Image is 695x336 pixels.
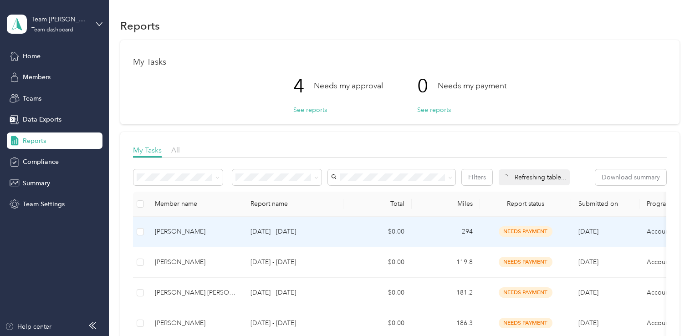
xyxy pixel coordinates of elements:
p: Needs my approval [314,80,383,92]
button: Filters [462,169,492,185]
button: See reports [417,105,451,115]
span: Compliance [23,157,59,167]
span: [DATE] [578,319,598,327]
button: See reports [293,105,327,115]
th: Report name [243,192,343,217]
h1: My Tasks [133,57,667,67]
div: Total [351,200,404,208]
p: [DATE] - [DATE] [250,257,336,267]
p: [DATE] - [DATE] [250,227,336,237]
span: needs payment [499,287,552,298]
span: Teams [23,94,41,103]
p: 4 [293,67,314,105]
div: Miles [419,200,473,208]
span: All [171,146,180,154]
div: Team [PERSON_NAME] [31,15,88,24]
p: [DATE] - [DATE] [250,288,336,298]
div: Refreshing table... [499,169,570,185]
span: [DATE] [578,228,598,235]
button: Help center [5,322,51,331]
div: [PERSON_NAME] [PERSON_NAME] [155,288,236,298]
span: Team Settings [23,199,65,209]
div: Team dashboard [31,27,73,33]
span: Home [23,51,41,61]
td: 181.2 [412,278,480,308]
th: Submitted on [571,192,639,217]
span: Summary [23,178,50,188]
p: 0 [417,67,438,105]
div: [PERSON_NAME] [155,227,236,237]
span: needs payment [499,318,552,328]
span: needs payment [499,257,552,267]
p: Needs my payment [438,80,506,92]
span: [DATE] [578,258,598,266]
span: My Tasks [133,146,162,154]
span: Reports [23,136,46,146]
span: needs payment [499,226,552,237]
div: [PERSON_NAME] [155,257,236,267]
span: Report status [487,200,564,208]
h1: Reports [120,21,160,31]
iframe: Everlance-gr Chat Button Frame [644,285,695,336]
div: Member name [155,200,236,208]
td: 294 [412,217,480,247]
td: $0.00 [343,217,412,247]
div: [PERSON_NAME] [155,318,236,328]
td: $0.00 [343,278,412,308]
td: 119.8 [412,247,480,278]
td: $0.00 [343,247,412,278]
span: [DATE] [578,289,598,296]
p: [DATE] - [DATE] [250,318,336,328]
span: Members [23,72,51,82]
span: Data Exports [23,115,61,124]
button: Download summary [595,169,666,185]
th: Member name [148,192,243,217]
